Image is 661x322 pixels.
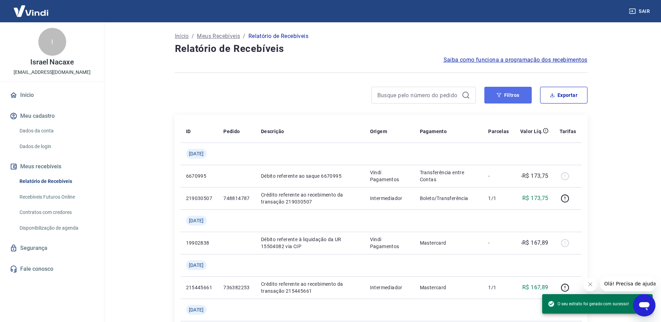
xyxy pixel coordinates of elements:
[548,300,629,307] span: O seu extrato foi gerado com sucesso!
[8,0,54,22] img: Vindi
[420,239,477,246] p: Mastercard
[248,32,308,40] p: Relatório de Recebíveis
[175,42,587,56] h4: Relatório de Recebíveis
[261,191,359,205] p: Crédito referente ao recebimento da transação 219030507
[370,128,387,135] p: Origem
[4,5,59,10] span: Olá! Precisa de ajuda?
[444,56,587,64] a: Saiba como funciona a programação dos recebimentos
[186,172,213,179] p: 6670995
[488,128,509,135] p: Parcelas
[420,128,447,135] p: Pagamento
[17,221,96,235] a: Disponibilização de agenda
[30,59,74,66] p: Israel Nacaxe
[560,128,576,135] p: Tarifas
[8,261,96,277] a: Fale conosco
[38,28,66,56] div: I
[186,284,213,291] p: 215445661
[8,87,96,103] a: Início
[370,169,409,183] p: Vindi Pagamentos
[223,195,250,202] p: 748814787
[189,217,204,224] span: [DATE]
[186,128,191,135] p: ID
[583,277,597,291] iframe: Fechar mensagem
[521,239,548,247] p: -R$ 167,89
[488,284,509,291] p: 1/1
[377,90,459,100] input: Busque pelo número do pedido
[189,150,204,157] span: [DATE]
[17,174,96,189] a: Relatório de Recebíveis
[484,87,532,103] button: Filtros
[189,262,204,269] span: [DATE]
[261,172,359,179] p: Débito referente ao saque 6670995
[633,294,655,316] iframe: Botão para abrir a janela de mensagens
[175,32,189,40] a: Início
[189,306,204,313] span: [DATE]
[197,32,240,40] a: Meus Recebíveis
[8,108,96,124] button: Meu cadastro
[243,32,245,40] p: /
[192,32,194,40] p: /
[488,195,509,202] p: 1/1
[600,276,655,291] iframe: Mensagem da empresa
[420,169,477,183] p: Transferência entre Contas
[370,236,409,250] p: Vindi Pagamentos
[186,239,213,246] p: 19902838
[522,283,548,292] p: R$ 167,89
[17,124,96,138] a: Dados da conta
[488,239,509,246] p: -
[223,284,250,291] p: 736382253
[186,195,213,202] p: 219030507
[261,128,284,135] p: Descrição
[17,190,96,204] a: Recebíveis Futuros Online
[488,172,509,179] p: -
[370,284,409,291] p: Intermediador
[522,194,548,202] p: R$ 173,75
[14,69,91,76] p: [EMAIL_ADDRESS][DOMAIN_NAME]
[17,205,96,220] a: Contratos com credores
[8,159,96,174] button: Meus recebíveis
[420,284,477,291] p: Mastercard
[8,240,96,256] a: Segurança
[521,172,548,180] p: -R$ 173,75
[370,195,409,202] p: Intermediador
[17,139,96,154] a: Dados de login
[628,5,653,18] button: Sair
[420,195,477,202] p: Boleto/Transferência
[261,236,359,250] p: Débito referente à liquidação da UR 15504082 via CIP
[223,128,240,135] p: Pedido
[540,87,587,103] button: Exportar
[520,128,543,135] p: Valor Líq.
[261,281,359,294] p: Crédito referente ao recebimento da transação 215445661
